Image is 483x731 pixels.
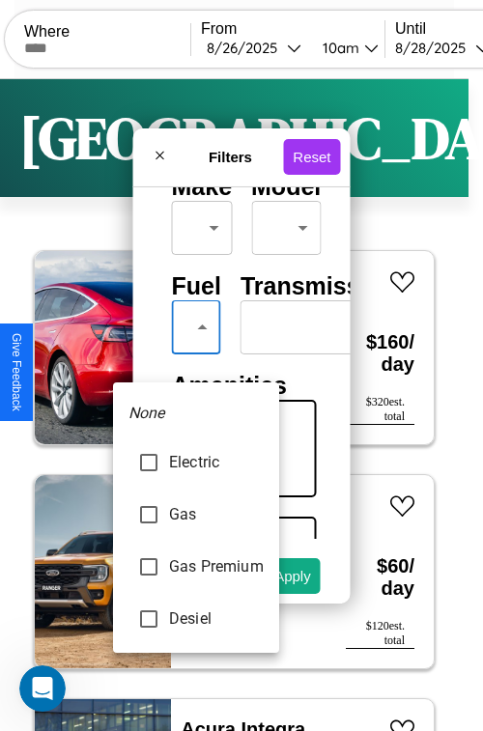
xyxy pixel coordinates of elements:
em: None [128,402,165,425]
div: Give Feedback [10,333,23,411]
iframe: Intercom live chat [19,665,66,712]
span: Gas Premium [169,555,264,578]
span: Electric [169,451,264,474]
span: Gas [169,503,264,526]
span: Desiel [169,607,264,631]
